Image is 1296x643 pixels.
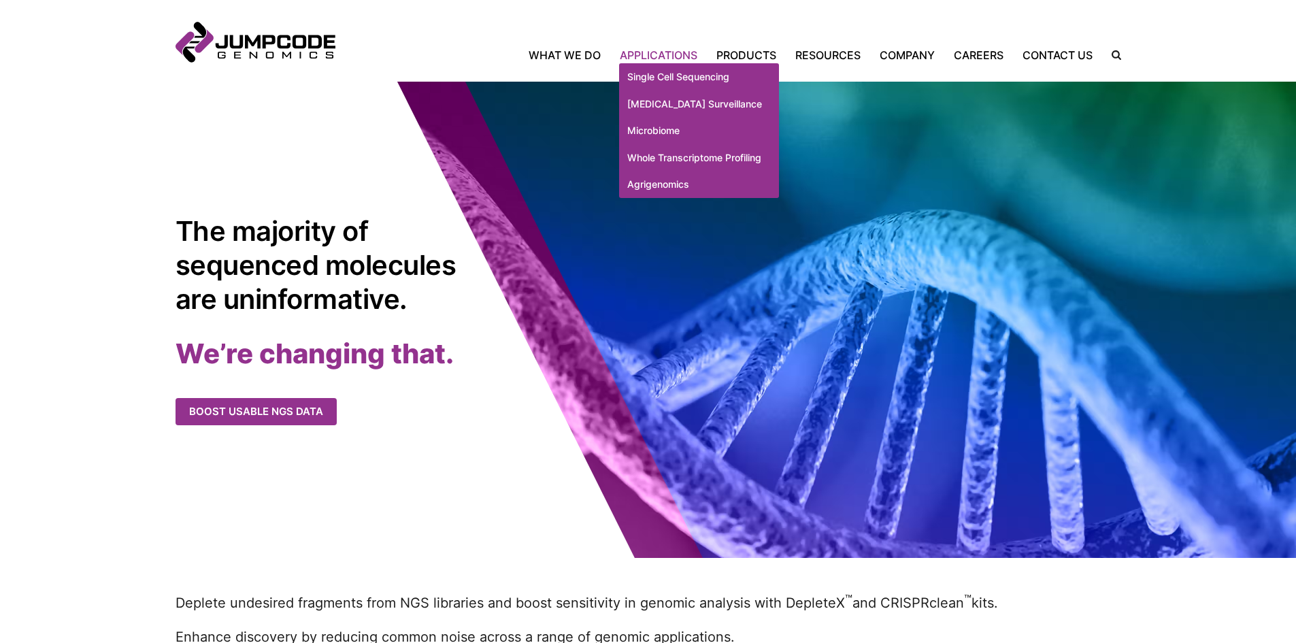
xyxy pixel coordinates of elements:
a: Microbiome [619,117,779,144]
h1: The majority of sequenced molecules are uninformative. [176,214,465,316]
a: Boost usable NGS data [176,398,337,426]
a: Careers [944,47,1013,63]
h2: We’re changing that. [176,337,648,371]
a: [MEDICAL_DATA] Surveillance [619,90,779,118]
a: Whole Transcriptome Profiling [619,144,779,171]
sup: ™ [964,593,971,606]
a: Agrigenomics [619,171,779,198]
a: Products [707,47,786,63]
p: Deplete undesired fragments from NGS libraries and boost sensitivity in genomic analysis with Dep... [176,592,1121,613]
a: Resources [786,47,870,63]
a: Single Cell Sequencing [619,63,779,90]
a: Applications [610,47,707,63]
a: Contact Us [1013,47,1102,63]
nav: Primary Navigation [335,47,1102,63]
sup: ™ [845,593,852,606]
a: What We Do [529,47,610,63]
label: Search the site. [1102,50,1121,60]
a: Company [870,47,944,63]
